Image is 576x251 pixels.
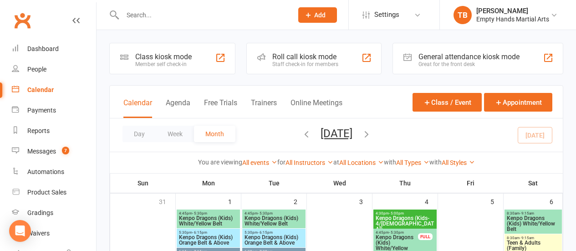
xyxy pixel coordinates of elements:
[294,194,306,209] div: 2
[506,215,560,232] span: Kenpo Dragons (Kids) White/Yellow Belt
[178,231,238,235] span: 5:30pm
[244,231,304,235] span: 5:30pm
[192,211,207,215] span: - 5:30pm
[384,159,396,166] strong: with
[285,159,333,166] a: All Instructors
[27,168,64,175] div: Automations
[12,39,96,59] a: Dashboard
[12,203,96,223] a: Gradings
[62,147,69,154] span: 7
[12,162,96,182] a: Automations
[389,231,404,235] span: - 5:30pm
[520,236,534,240] span: - 9:15am
[442,159,475,166] a: All Styles
[178,215,238,226] span: Kenpo Dragons (Kids) White/Yellow Belt
[27,66,46,73] div: People
[27,189,66,196] div: Product Sales
[135,52,192,61] div: Class kiosk mode
[12,223,96,244] a: Waivers
[333,159,339,166] strong: at
[359,194,372,209] div: 3
[110,174,176,193] th: Sun
[418,61,520,67] div: Great for the front desk
[241,174,307,193] th: Tue
[27,230,50,237] div: Waivers
[27,86,54,93] div: Calendar
[258,231,273,235] span: - 6:15pm
[476,7,549,15] div: [PERSON_NAME]
[520,211,534,215] span: - 9:15am
[418,52,520,61] div: General attendance kiosk mode
[396,159,429,166] a: All Types
[425,194,438,209] div: 4
[251,98,277,118] button: Trainers
[550,194,562,209] div: 6
[27,107,56,114] div: Payments
[321,127,352,140] button: [DATE]
[123,98,152,118] button: Calendar
[272,61,338,67] div: Staff check-in for members
[166,98,190,118] button: Agenda
[27,209,53,216] div: Gradings
[27,45,59,52] div: Dashboard
[413,93,482,112] button: Class / Event
[176,174,241,193] th: Mon
[272,52,338,61] div: Roll call kiosk mode
[12,141,96,162] a: Messages 7
[429,159,442,166] strong: with
[506,211,560,215] span: 8:30am
[339,159,384,166] a: All Locations
[12,121,96,141] a: Reports
[374,5,399,25] span: Settings
[375,211,435,215] span: 4:30pm
[375,231,418,235] span: 4:45pm
[244,235,304,246] span: Kenpo Dragons (Kids) Orange Belt & Above
[372,174,438,193] th: Thu
[277,159,285,166] strong: for
[194,126,235,142] button: Month
[159,194,175,209] div: 31
[504,174,563,193] th: Sat
[135,61,192,67] div: Member self check-in
[490,194,503,209] div: 5
[244,215,304,226] span: Kenpo Dragons (Kids) White/Yellow Belt
[178,211,238,215] span: 4:45pm
[242,159,277,166] a: All events
[291,98,342,118] button: Online Meetings
[506,236,560,240] span: 8:30am
[9,220,31,242] div: Open Intercom Messenger
[454,6,472,24] div: TB
[476,15,549,23] div: Empty Hands Martial Arts
[192,231,207,235] span: - 6:15pm
[204,98,237,118] button: Free Trials
[314,11,326,19] span: Add
[298,7,337,23] button: Add
[120,9,287,21] input: Search...
[12,182,96,203] a: Product Sales
[418,233,433,240] div: FULL
[438,174,504,193] th: Fri
[156,126,194,142] button: Week
[27,127,50,134] div: Reports
[307,174,372,193] th: Wed
[12,80,96,100] a: Calendar
[389,211,404,215] span: - 5:00pm
[375,215,435,232] span: Kenpo Dragons (Kids-4/[DEMOGRAPHIC_DATA])
[11,9,34,32] a: Clubworx
[244,211,304,215] span: 4:45pm
[178,235,238,246] span: Kenpo Dragons (Kids) Orange Belt & Above
[12,100,96,121] a: Payments
[228,194,241,209] div: 1
[27,148,56,155] div: Messages
[484,93,552,112] button: Appointment
[198,159,242,166] strong: You are viewing
[12,59,96,80] a: People
[258,211,273,215] span: - 5:30pm
[122,126,156,142] button: Day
